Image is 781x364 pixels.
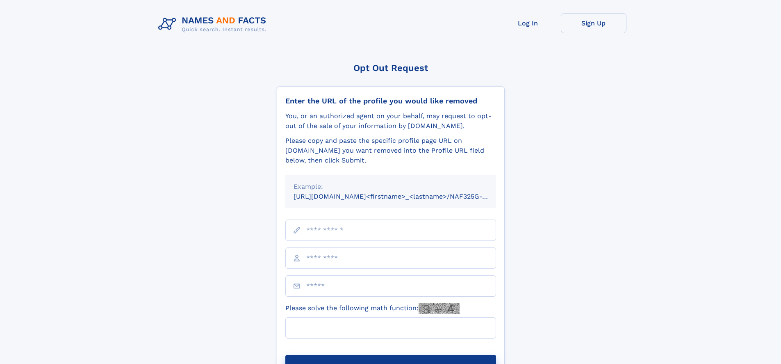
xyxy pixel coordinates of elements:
[285,303,460,314] label: Please solve the following math function:
[285,111,496,131] div: You, or an authorized agent on your behalf, may request to opt-out of the sale of your informatio...
[294,182,488,192] div: Example:
[285,136,496,165] div: Please copy and paste the specific profile page URL on [DOMAIN_NAME] you want removed into the Pr...
[561,13,626,33] a: Sign Up
[285,96,496,105] div: Enter the URL of the profile you would like removed
[277,63,505,73] div: Opt Out Request
[495,13,561,33] a: Log In
[155,13,273,35] img: Logo Names and Facts
[294,192,512,200] small: [URL][DOMAIN_NAME]<firstname>_<lastname>/NAF325G-xxxxxxxx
